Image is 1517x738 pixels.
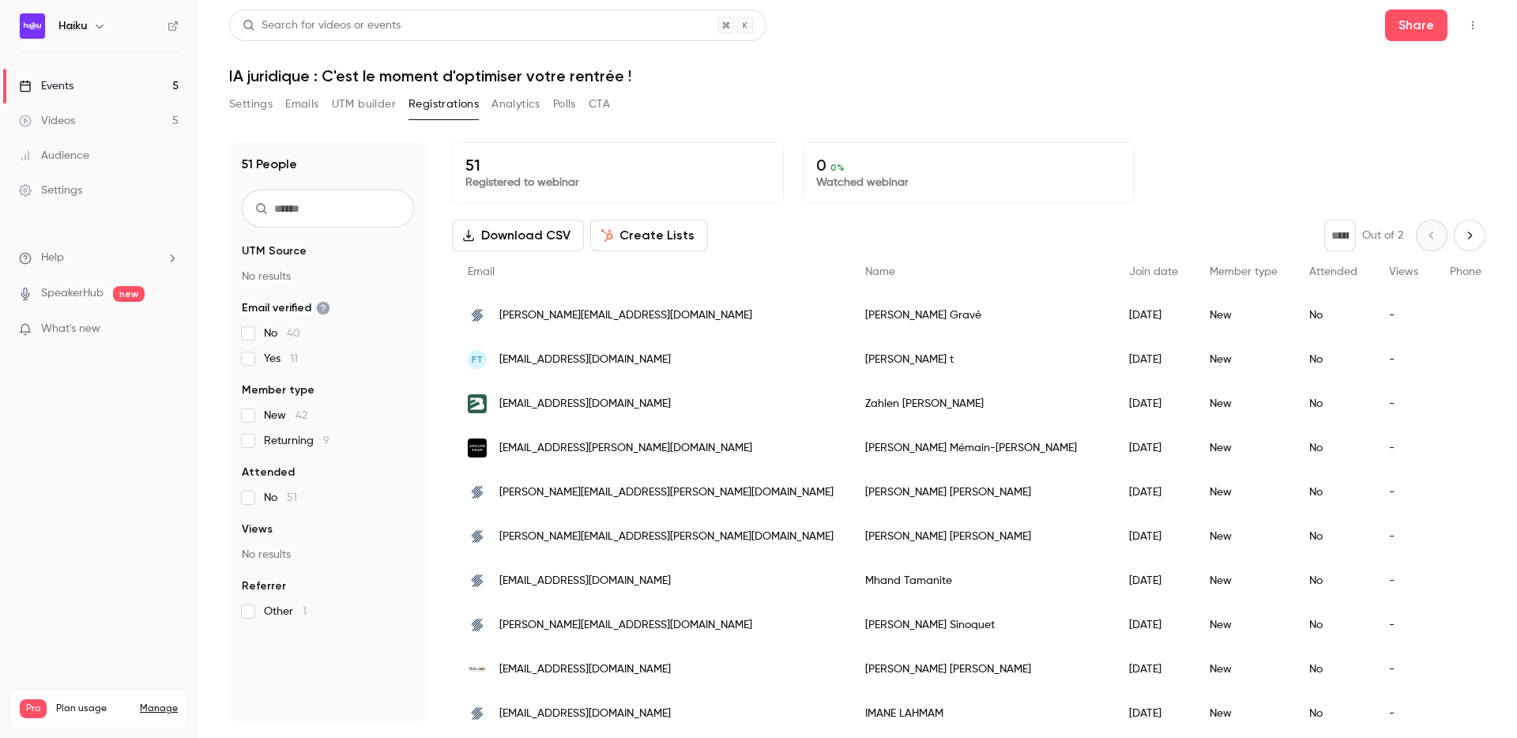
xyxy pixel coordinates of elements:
span: No [264,490,297,506]
span: [EMAIL_ADDRESS][DOMAIN_NAME] [499,661,671,678]
div: [DATE] [1113,470,1194,514]
img: septeo.com [468,306,487,325]
span: No [264,326,300,341]
img: wearebold.co [468,394,487,413]
div: Audience [19,148,89,164]
img: Haiku [20,13,45,39]
span: 42 [295,410,307,421]
span: [PERSON_NAME][EMAIL_ADDRESS][DOMAIN_NAME] [499,617,752,634]
button: Next page [1454,220,1485,251]
span: Views [242,521,273,537]
button: UTM builder [332,92,396,117]
p: Watched webinar [816,175,1121,190]
span: Attended [1309,266,1357,277]
h1: 51 People [242,155,297,174]
div: - [1373,691,1434,736]
a: Manage [140,702,178,715]
div: No [1293,426,1373,470]
span: 11 [290,353,298,364]
div: No [1293,382,1373,426]
span: Returning [264,433,329,449]
span: 0 % [830,162,845,173]
span: [PERSON_NAME][EMAIL_ADDRESS][PERSON_NAME][DOMAIN_NAME] [499,484,834,501]
div: New [1194,647,1293,691]
span: Pro [20,699,47,718]
div: [PERSON_NAME] Mémain-[PERSON_NAME] [849,426,1113,470]
div: - [1373,470,1434,514]
div: New [1194,691,1293,736]
div: New [1194,559,1293,603]
button: Polls [553,92,576,117]
button: Registrations [408,92,479,117]
div: [DATE] [1113,514,1194,559]
button: Share [1385,9,1447,41]
img: septeo.com [468,616,487,634]
span: 51 [287,492,297,503]
div: [DATE] [1113,337,1194,382]
div: New [1194,470,1293,514]
img: septeo.com [468,483,487,502]
div: - [1373,293,1434,337]
div: Mhand Tamanite [849,559,1113,603]
div: [PERSON_NAME] Gravé [849,293,1113,337]
span: Other [264,604,307,619]
span: [PERSON_NAME][EMAIL_ADDRESS][PERSON_NAME][DOMAIN_NAME] [499,529,834,545]
div: - [1373,426,1434,470]
span: Attended [242,465,295,480]
span: [EMAIL_ADDRESS][PERSON_NAME][DOMAIN_NAME] [499,440,752,457]
img: septeo.com [468,704,487,723]
span: [EMAIL_ADDRESS][DOMAIN_NAME] [499,706,671,722]
span: What's new [41,321,100,337]
div: - [1373,382,1434,426]
div: Videos [19,113,75,129]
div: No [1293,603,1373,647]
span: [EMAIL_ADDRESS][DOMAIN_NAME] [499,396,671,412]
div: [PERSON_NAME] [PERSON_NAME] [849,470,1113,514]
div: [DATE] [1113,647,1194,691]
span: Join date [1129,266,1178,277]
p: No results [242,547,414,563]
div: [PERSON_NAME] t [849,337,1113,382]
div: New [1194,514,1293,559]
div: No [1293,691,1373,736]
div: [DATE] [1113,603,1194,647]
span: Email [468,266,495,277]
span: New [264,408,307,424]
div: New [1194,382,1293,426]
button: Create Lists [590,220,708,251]
span: Plan usage [56,702,130,715]
h1: IA juridique : C'est le moment d'optimiser votre rentrée ! [229,66,1485,85]
button: Analytics [491,92,540,117]
span: 9 [323,435,329,446]
div: - [1373,514,1434,559]
span: 40 [287,328,300,339]
div: [PERSON_NAME] Sinoquet [849,603,1113,647]
div: New [1194,337,1293,382]
section: facet-groups [242,243,414,619]
div: [DATE] [1113,426,1194,470]
span: ft [472,352,483,367]
span: UTM Source [242,243,307,259]
img: delcade.fr [468,660,487,679]
button: Emails [285,92,318,117]
span: [PERSON_NAME][EMAIL_ADDRESS][DOMAIN_NAME] [499,307,752,324]
a: SpeakerHub [41,285,104,302]
button: CTA [589,92,610,117]
span: [EMAIL_ADDRESS][DOMAIN_NAME] [499,352,671,368]
div: No [1293,337,1373,382]
div: No [1293,559,1373,603]
div: No [1293,470,1373,514]
li: help-dropdown-opener [19,250,179,266]
span: Yes [264,351,298,367]
div: IMANE LAHMAM [849,691,1113,736]
p: 0 [816,156,1121,175]
p: 51 [465,156,770,175]
img: septeo.com [468,527,487,546]
p: No results [242,269,414,284]
div: No [1293,647,1373,691]
span: Views [1389,266,1418,277]
div: - [1373,559,1434,603]
span: Email verified [242,300,330,316]
div: No [1293,514,1373,559]
div: Events [19,78,73,94]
